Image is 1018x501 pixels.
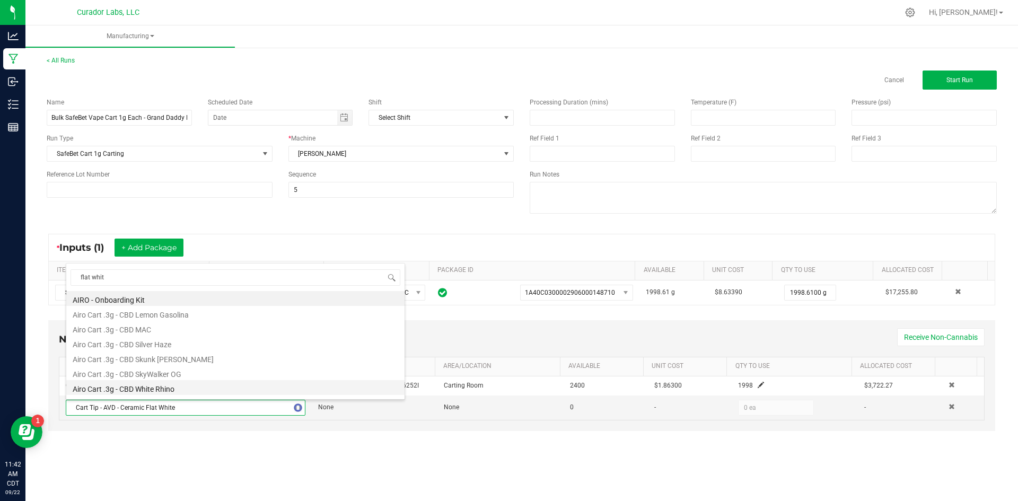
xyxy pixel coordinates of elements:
[438,286,447,299] span: In Sync
[31,415,44,427] iframe: Resource center unread badge
[444,382,484,389] span: Carting Room
[369,110,500,125] span: Select Shift
[59,333,178,345] span: Non-Cannabis Inputs (2)
[525,289,615,296] span: 1A40C0300002906000148710
[8,122,19,133] inline-svg: Reports
[852,99,891,106] span: Pressure (psi)
[443,362,556,371] a: AREA/LOCATIONSortable
[897,328,985,346] button: Receive Non-Cannabis
[644,266,700,275] a: AVAILABLESortable
[47,99,64,106] span: Name
[652,362,723,371] a: Unit CostSortable
[77,8,139,17] span: Curador Labs, LLC
[437,266,631,275] a: PACKAGE IDSortable
[208,110,337,125] input: Date
[56,285,190,300] span: SafeBet - Bulk Flavored Distillate - Grand Daddy Purple
[25,25,235,48] a: Manufacturing
[884,76,904,85] a: Cancel
[5,488,21,496] p: 09/22
[8,76,19,87] inline-svg: Inbound
[530,171,559,178] span: Run Notes
[929,8,998,16] span: Hi, [PERSON_NAME]!
[923,71,997,90] button: Start Run
[885,288,918,296] span: $17,255.80
[944,362,973,371] a: Sortable
[291,135,315,142] span: Machine
[8,54,19,64] inline-svg: Manufacturing
[781,266,869,275] a: QTY TO USESortable
[903,7,917,17] div: Manage settings
[860,362,931,371] a: Allocated CostSortable
[882,266,938,275] a: Allocated CostSortable
[318,403,334,411] span: None
[712,266,768,275] a: Unit CostSortable
[25,32,235,41] span: Manufacturing
[946,76,973,84] span: Start Run
[568,362,639,371] a: AVAILABLESortable
[47,171,110,178] span: Reference Lot Number
[47,134,73,143] span: Run Type
[11,416,42,448] iframe: Resource center
[337,110,353,125] span: Toggle calendar
[208,99,252,106] span: Scheduled Date
[368,99,382,106] span: Shift
[47,146,259,161] span: SafeBet Cart 1g Carting
[115,239,183,257] button: + Add Package
[735,362,848,371] a: QTY TO USESortable
[738,382,753,389] span: 1998
[646,288,670,296] span: 1998.61
[570,403,574,411] span: 0
[530,135,559,142] span: Ref Field 1
[715,288,742,296] span: $8.63390
[8,31,19,41] inline-svg: Analytics
[671,288,675,296] span: g
[570,382,585,389] span: 2400
[530,99,608,106] span: Processing Duration (mins)
[864,403,866,411] span: -
[288,171,316,178] span: Sequence
[950,266,984,275] a: Sortable
[654,403,656,411] span: -
[864,382,893,389] span: $3,722.27
[59,242,115,253] span: Inputs (1)
[654,382,682,389] span: $1.86300
[5,460,21,488] p: 11:42 AM CDT
[47,57,75,64] a: < All Runs
[66,400,292,415] span: Cart Tip - AVD - Ceramic Flat White
[852,135,881,142] span: Ref Field 3
[368,110,514,126] span: NO DATA FOUND
[289,146,501,161] span: [PERSON_NAME]
[691,135,721,142] span: Ref Field 2
[691,99,736,106] span: Temperature (F)
[8,99,19,110] inline-svg: Inventory
[57,266,205,275] a: ITEMSortable
[444,403,459,411] span: None
[520,285,633,301] span: NO DATA FOUND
